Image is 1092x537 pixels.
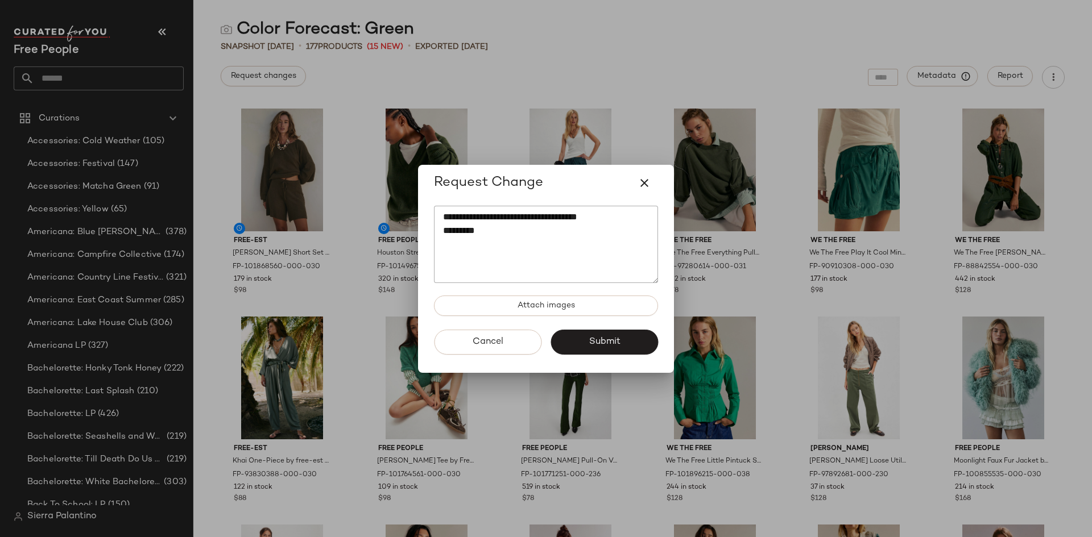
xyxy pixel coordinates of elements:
button: Submit [551,330,658,355]
span: Submit [588,336,620,347]
span: Request Change [434,174,543,192]
span: Cancel [472,336,503,347]
button: Attach images [434,295,658,316]
button: Cancel [434,330,541,355]
span: Attach images [517,301,575,310]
